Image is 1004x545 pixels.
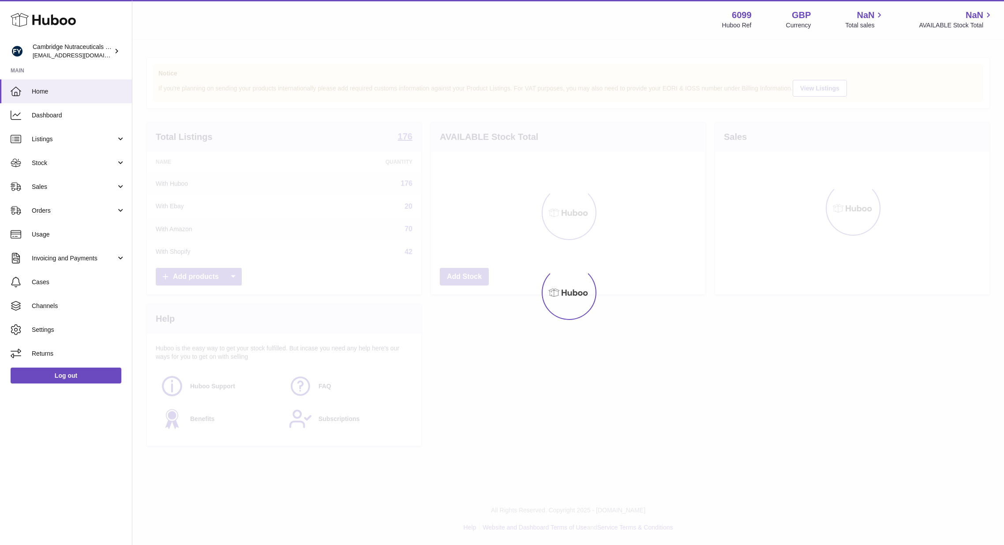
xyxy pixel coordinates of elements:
span: [EMAIL_ADDRESS][DOMAIN_NAME] [33,52,130,59]
span: Listings [32,135,116,143]
a: NaN AVAILABLE Stock Total [919,9,993,30]
span: Total sales [845,21,884,30]
a: Log out [11,368,121,383]
span: AVAILABLE Stock Total [919,21,993,30]
img: huboo@camnutra.com [11,45,24,58]
div: Huboo Ref [722,21,752,30]
strong: GBP [792,9,811,21]
span: Home [32,87,125,96]
span: Orders [32,207,116,215]
span: Settings [32,326,125,334]
span: Channels [32,302,125,310]
span: Returns [32,350,125,358]
span: Usage [32,230,125,239]
span: Cases [32,278,125,286]
span: NaN [857,9,874,21]
strong: 6099 [732,9,752,21]
span: Dashboard [32,111,125,120]
span: Invoicing and Payments [32,254,116,263]
span: Sales [32,183,116,191]
span: NaN [966,9,983,21]
a: NaN Total sales [845,9,884,30]
span: Stock [32,159,116,167]
div: Currency [786,21,811,30]
div: Cambridge Nutraceuticals Ltd [33,43,112,60]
